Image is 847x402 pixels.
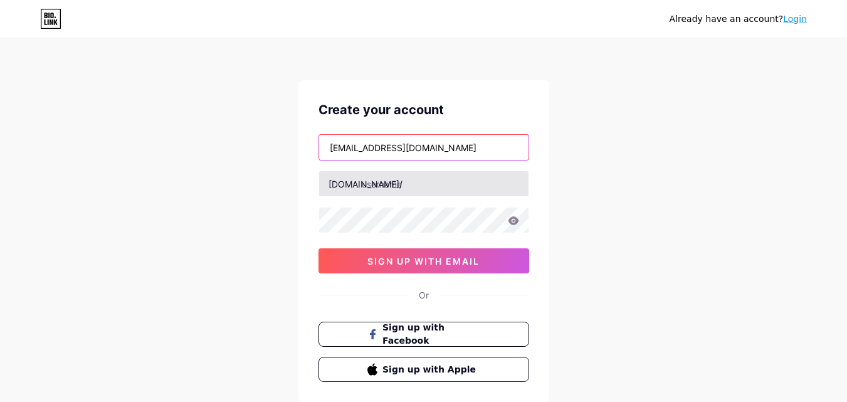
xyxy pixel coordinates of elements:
input: username [319,171,529,196]
div: [DOMAIN_NAME]/ [329,177,402,191]
span: Sign up with Apple [382,363,480,376]
div: Already have an account? [670,13,807,26]
div: Create your account [318,100,529,119]
span: Sign up with Facebook [382,321,480,347]
button: Sign up with Facebook [318,322,529,347]
button: sign up with email [318,248,529,273]
button: Sign up with Apple [318,357,529,382]
input: Email [319,135,529,160]
span: sign up with email [367,256,480,267]
a: Login [783,14,807,24]
div: Or [419,288,429,302]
